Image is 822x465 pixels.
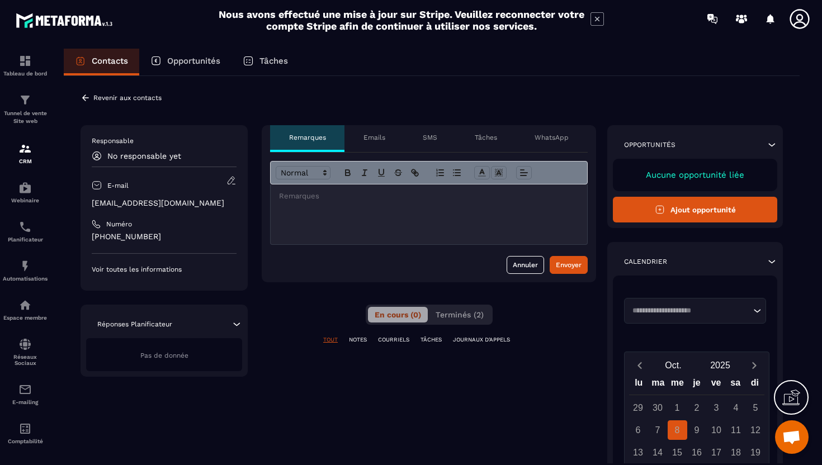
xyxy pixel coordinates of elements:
[18,220,32,234] img: scheduler
[323,336,338,344] p: TOUT
[3,329,48,374] a: social-networksocial-networkRéseaux Sociaux
[535,133,569,142] p: WhatsApp
[92,136,237,145] p: Responsable
[423,133,437,142] p: SMS
[18,298,32,312] img: automations
[3,46,48,85] a: formationformationTableau de bord
[140,352,188,359] span: Pas de donnée
[3,276,48,282] p: Automatisations
[3,110,48,125] p: Tunnel de vente Site web
[746,443,766,462] div: 19
[368,307,428,322] button: En cours (0)
[378,336,409,344] p: COURRIELS
[624,257,667,266] p: Calendrier
[3,414,48,453] a: accountantaccountantComptabilité
[687,420,707,440] div: 9
[97,320,172,329] p: Réponses Planificateur
[92,56,128,66] p: Contacts
[668,443,687,462] div: 15
[650,355,697,375] button: Open months overlay
[648,420,668,440] div: 7
[687,398,707,417] div: 2
[3,438,48,444] p: Comptabilité
[475,133,497,142] p: Tâches
[18,338,32,351] img: social-network
[697,355,744,375] button: Open years overlay
[3,158,48,164] p: CRM
[363,133,385,142] p: Emails
[3,354,48,366] p: Réseaux Sociaux
[167,56,220,66] p: Opportunités
[92,231,237,242] p: [PHONE_NUMBER]
[3,70,48,77] p: Tableau de bord
[744,358,764,373] button: Next month
[668,375,687,395] div: me
[429,307,490,322] button: Terminés (2)
[629,443,648,462] div: 13
[3,85,48,134] a: formationformationTunnel de vente Site web
[707,443,726,462] div: 17
[687,375,707,395] div: je
[624,170,766,180] p: Aucune opportunité liée
[18,54,32,68] img: formation
[3,134,48,173] a: formationformationCRM
[18,142,32,155] img: formation
[3,173,48,212] a: automationsautomationsWebinaire
[3,212,48,251] a: schedulerschedulerPlanificateur
[706,375,726,395] div: ve
[648,398,668,417] div: 30
[707,420,726,440] div: 10
[648,443,668,462] div: 14
[436,310,484,319] span: Terminés (2)
[629,398,648,417] div: 29
[107,151,181,160] p: No responsable yet
[18,383,32,396] img: email
[726,420,746,440] div: 11
[726,443,746,462] div: 18
[64,49,139,75] a: Contacts
[649,375,668,395] div: ma
[507,256,544,274] button: Annuler
[746,420,766,440] div: 12
[3,251,48,290] a: automationsautomationsAutomatisations
[106,220,132,229] p: Numéro
[92,265,237,274] p: Voir toutes les informations
[18,259,32,273] img: automations
[775,420,809,454] div: Ouvrir le chat
[613,197,777,222] button: Ajout opportunité
[16,10,116,31] img: logo
[421,336,442,344] p: TÂCHES
[668,420,687,440] div: 8
[726,375,745,395] div: sa
[3,197,48,203] p: Webinaire
[107,181,129,190] p: E-mail
[3,290,48,329] a: automationsautomationsEspace membre
[629,358,650,373] button: Previous month
[3,315,48,321] p: Espace membre
[92,198,237,208] p: [EMAIL_ADDRESS][DOMAIN_NAME]
[687,443,707,462] div: 16
[668,398,687,417] div: 1
[629,375,649,395] div: lu
[707,398,726,417] div: 3
[746,398,766,417] div: 5
[259,56,288,66] p: Tâches
[629,420,648,440] div: 6
[18,422,32,435] img: accountant
[556,259,582,271] div: Envoyer
[3,399,48,405] p: E-mailing
[726,398,746,417] div: 4
[453,336,510,344] p: JOURNAUX D'APPELS
[289,133,326,142] p: Remarques
[93,94,162,102] p: Revenir aux contacts
[375,310,421,319] span: En cours (0)
[139,49,232,75] a: Opportunités
[745,375,764,395] div: di
[624,140,675,149] p: Opportunités
[624,298,766,324] div: Search for option
[3,236,48,243] p: Planificateur
[550,256,588,274] button: Envoyer
[18,93,32,107] img: formation
[349,336,367,344] p: NOTES
[18,181,32,194] img: automations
